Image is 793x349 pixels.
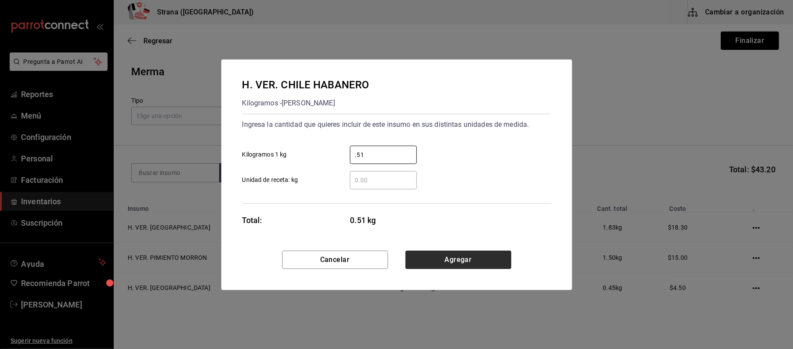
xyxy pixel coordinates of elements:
div: Total: [242,214,262,226]
span: Unidad de receta: kg [242,175,298,185]
div: Ingresa la cantidad que quieres incluir de este insumo en sus distintas unidades de medida. [242,118,551,132]
span: 0.51 kg [350,214,417,226]
div: Kilogramos - [PERSON_NAME] [242,96,370,110]
input: Unidad de receta: kg [350,175,417,185]
div: H. VER. CHILE HABANERO [242,77,370,93]
button: Agregar [405,251,511,269]
span: Kilogramos 1 kg [242,150,287,159]
input: Kilogramos 1 kg [350,150,417,160]
button: Cancelar [282,251,388,269]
